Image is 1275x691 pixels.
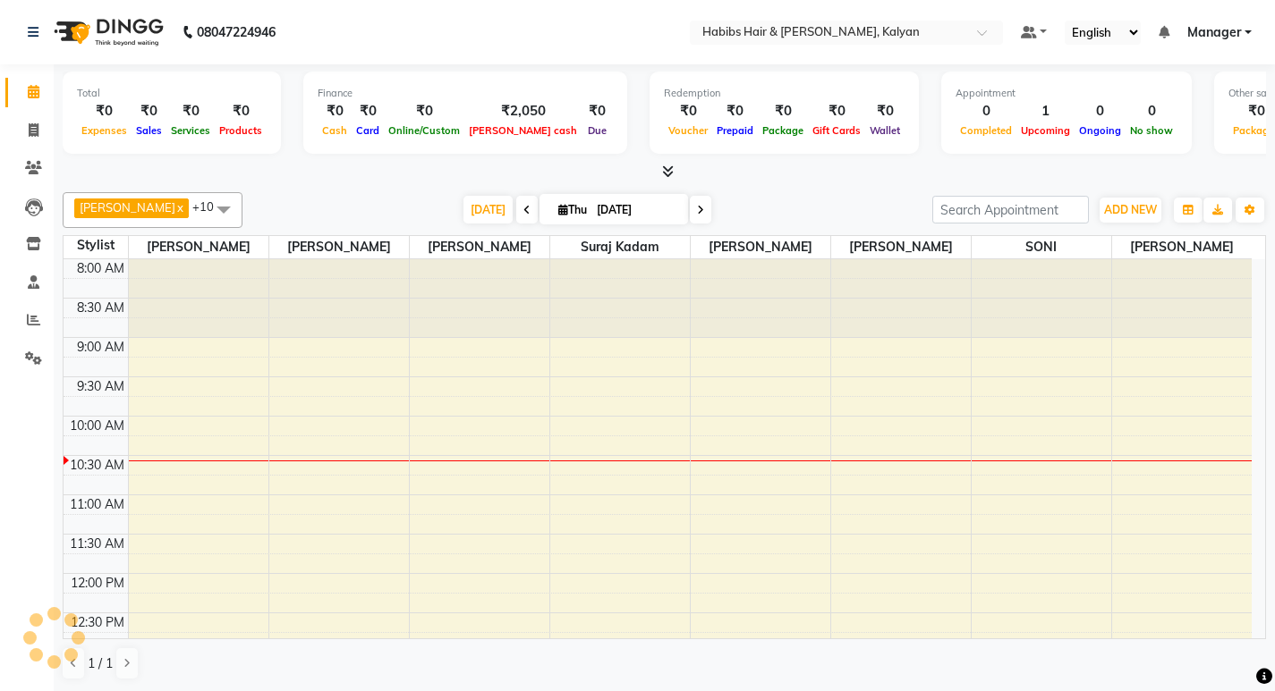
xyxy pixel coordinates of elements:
div: 11:30 AM [66,535,128,553]
a: x [175,200,183,215]
img: logo [46,7,168,57]
input: Search Appointment [932,196,1089,223]
span: Sales [132,124,166,137]
span: Suraj Kadam [550,236,690,258]
div: ₹0 [77,101,132,122]
div: 0 [1126,101,1177,122]
div: Stylist [64,236,128,255]
div: ₹0 [865,101,905,122]
div: 12:30 PM [67,613,128,632]
span: [PERSON_NAME] [831,236,971,258]
span: [DATE] [463,196,513,223]
div: 12:00 PM [67,574,128,593]
div: Finance [318,86,613,101]
div: Redemption [664,86,905,101]
input: 2025-09-04 [591,197,681,223]
span: [PERSON_NAME] [129,236,268,258]
span: +10 [192,199,227,214]
div: 8:30 AM [73,299,128,317]
span: 1 / 1 [88,654,113,673]
span: Manager [1187,23,1241,42]
span: [PERSON_NAME] [410,236,549,258]
span: Wallet [865,124,905,137]
span: Products [215,124,267,137]
span: No show [1126,124,1177,137]
div: ₹0 [758,101,808,122]
span: [PERSON_NAME] [1112,236,1253,258]
div: 8:00 AM [73,259,128,278]
span: SONI [972,236,1111,258]
div: ₹0 [664,101,712,122]
span: [PERSON_NAME] [691,236,830,258]
div: 0 [1075,101,1126,122]
span: Card [352,124,384,137]
span: Thu [554,203,591,216]
span: Upcoming [1016,124,1075,137]
div: Appointment [956,86,1177,101]
div: ₹0 [808,101,865,122]
span: Voucher [664,124,712,137]
div: ₹0 [712,101,758,122]
span: Cash [318,124,352,137]
div: 0 [956,101,1016,122]
div: Total [77,86,267,101]
div: ₹0 [166,101,215,122]
span: Online/Custom [384,124,464,137]
span: [PERSON_NAME] [269,236,409,258]
span: Expenses [77,124,132,137]
span: Due [583,124,611,137]
span: Package [758,124,808,137]
div: ₹2,050 [464,101,582,122]
span: [PERSON_NAME] [80,200,175,215]
span: Services [166,124,215,137]
span: Ongoing [1075,124,1126,137]
button: ADD NEW [1100,198,1161,223]
span: [PERSON_NAME] cash [464,124,582,137]
span: ADD NEW [1104,203,1157,216]
span: Gift Cards [808,124,865,137]
div: 9:30 AM [73,377,128,396]
div: ₹0 [215,101,267,122]
div: 10:00 AM [66,417,128,435]
div: 10:30 AM [66,456,128,475]
div: 9:00 AM [73,338,128,357]
b: 08047224946 [197,7,276,57]
div: 11:00 AM [66,495,128,514]
div: ₹0 [582,101,613,122]
div: ₹0 [132,101,166,122]
div: 1 [1016,101,1075,122]
div: ₹0 [384,101,464,122]
div: ₹0 [352,101,384,122]
span: Completed [956,124,1016,137]
span: Prepaid [712,124,758,137]
div: ₹0 [318,101,352,122]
